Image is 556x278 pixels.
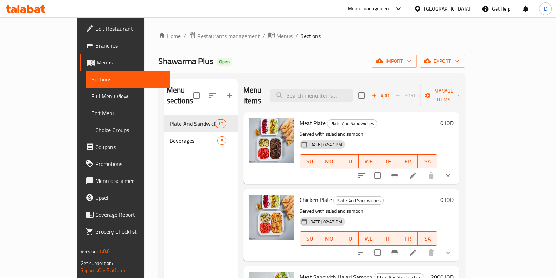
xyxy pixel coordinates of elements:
a: Sections [86,71,170,88]
span: SU [303,234,317,244]
span: Sections [91,75,164,84]
div: Beverages5 [164,132,238,149]
button: sort-choices [353,244,370,261]
button: SA [418,154,437,168]
span: TU [342,156,356,167]
svg: Show Choices [444,171,452,180]
span: Edit Menu [91,109,164,117]
span: Version: [81,247,98,256]
a: Coverage Report [80,206,170,223]
button: TU [339,231,359,246]
button: TH [378,231,398,246]
span: Menus [97,58,164,67]
span: SU [303,156,317,167]
span: Upsell [95,193,164,202]
h6: 0 IQD [440,195,454,205]
span: Select to update [370,245,385,260]
span: Select all sections [189,88,204,103]
button: Branch-specific-item [386,167,403,184]
a: Edit Menu [86,105,170,122]
button: sort-choices [353,167,370,184]
span: Choice Groups [95,126,164,134]
button: MO [319,231,339,246]
span: Coupons [95,143,164,151]
span: WE [362,234,376,244]
a: Support.OpsPlatform [81,266,125,275]
span: import [377,57,411,66]
span: MO [322,156,336,167]
span: TH [381,156,395,167]
img: Meat Plate [249,118,294,163]
li: / [295,32,298,40]
button: SA [418,231,437,246]
span: Plate And Sandwiches [170,119,215,128]
nav: breadcrumb [158,31,465,41]
span: Select to update [370,168,385,183]
div: Menu-management [348,5,391,13]
span: Open [216,59,232,65]
button: Branch-specific-item [386,244,403,261]
a: Grocery Checklist [80,223,170,240]
span: export [425,57,459,66]
button: SU [300,154,320,168]
span: SA [421,156,435,167]
input: search [270,89,353,102]
span: FR [401,234,415,244]
button: TH [378,154,398,168]
a: Restaurants management [189,31,260,41]
h6: 0 IQD [440,118,454,128]
span: Menu disclaimer [95,177,164,185]
span: 12 [215,121,226,127]
nav: Menu sections [164,112,238,152]
span: Select section first [391,90,420,101]
span: Manage items [426,87,461,104]
span: 1.0.0 [99,247,110,256]
button: WE [359,231,378,246]
a: Promotions [80,155,170,172]
a: Edit menu item [409,248,417,257]
a: Menus [80,54,170,71]
a: Menus [268,31,293,41]
button: delete [423,244,440,261]
span: Get support on: [81,259,113,268]
button: export [420,55,465,68]
a: Edit Restaurant [80,20,170,37]
button: SU [300,231,320,246]
a: Menu disclaimer [80,172,170,189]
span: Select section [354,88,369,103]
a: Upsell [80,189,170,206]
div: items [217,136,226,145]
span: Coverage Report [95,210,164,219]
span: Add item [369,90,391,101]
span: Shawarma Plus [158,53,213,69]
span: D [544,5,547,13]
span: Plate And Sandwiches [334,197,383,205]
p: Served with salad and samoon [300,130,437,138]
a: Full Menu View [86,88,170,105]
span: Menus [276,32,293,40]
span: Full Menu View [91,92,164,100]
div: Open [216,58,232,66]
span: Beverages [170,136,218,145]
button: delete [423,167,440,184]
span: Add [371,92,390,100]
h2: Menu sections [167,85,193,106]
span: 5 [218,137,226,144]
span: FR [401,156,415,167]
button: show more [440,167,456,184]
button: Add [369,90,391,101]
span: TU [342,234,356,244]
span: WE [362,156,376,167]
button: MO [319,154,339,168]
div: [GEOGRAPHIC_DATA] [424,5,471,13]
div: Plate And Sandwiches12 [164,115,238,132]
span: Promotions [95,160,164,168]
a: Coupons [80,138,170,155]
button: TU [339,154,359,168]
p: Served with salad and samoon [300,207,437,216]
a: Edit menu item [409,171,417,180]
button: FR [398,231,418,246]
span: Sections [301,32,321,40]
